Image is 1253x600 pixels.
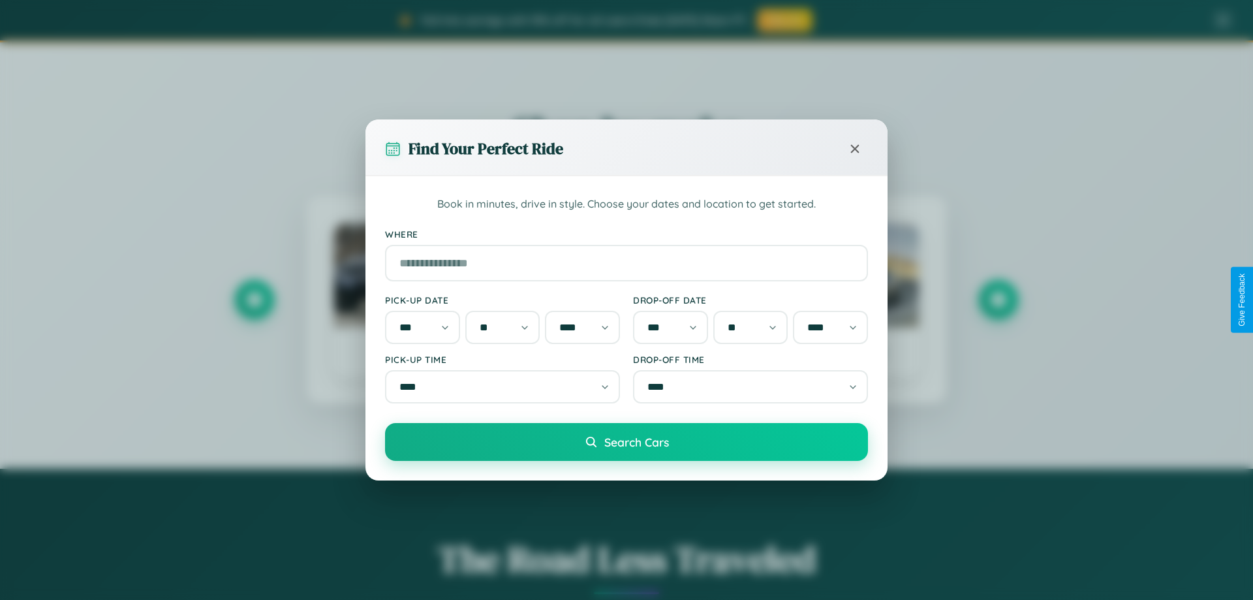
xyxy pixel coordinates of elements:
h3: Find Your Perfect Ride [409,138,563,159]
label: Pick-up Date [385,294,620,306]
label: Pick-up Time [385,354,620,365]
label: Drop-off Date [633,294,868,306]
label: Drop-off Time [633,354,868,365]
label: Where [385,229,868,240]
button: Search Cars [385,423,868,461]
span: Search Cars [604,435,669,449]
p: Book in minutes, drive in style. Choose your dates and location to get started. [385,196,868,213]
